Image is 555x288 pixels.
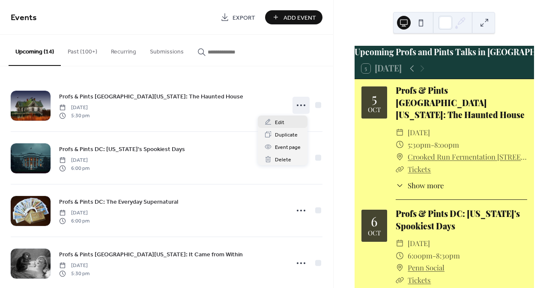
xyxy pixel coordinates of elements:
button: Add Event [265,10,322,24]
a: Profs & Pints DC: The Everyday Supernatural [59,197,178,207]
span: 5:30pm [408,139,431,151]
button: Past (100+) [61,35,104,65]
a: Tickets [408,164,431,174]
span: [DATE] [408,237,430,249]
a: Profs & Pints [GEOGRAPHIC_DATA][US_STATE]: The Haunted House [396,85,525,121]
span: 6:00 pm [59,217,90,225]
span: Profs & Pints [GEOGRAPHIC_DATA][US_STATE]: It Came from Within [59,250,243,259]
a: Profs & Pints [GEOGRAPHIC_DATA][US_STATE]: The Haunted House [59,92,243,101]
div: ​ [396,180,404,191]
span: [DATE] [408,126,430,139]
a: Export [214,10,262,24]
span: Delete [275,155,291,164]
div: ​ [396,151,404,163]
a: Tickets [408,275,431,285]
span: 5:30 pm [59,270,90,277]
a: Profs & Pints DC: [US_STATE]'s Spookiest Days [59,144,185,154]
div: ​ [396,261,404,274]
button: Upcoming (14) [9,35,61,66]
span: Edit [275,118,284,127]
div: ​ [396,274,404,286]
a: Profs & Pints DC: [US_STATE]'s Spookiest Days [396,208,520,232]
div: 5 [372,92,377,104]
span: Show more [408,180,444,191]
span: 5:30 pm [59,112,90,119]
span: 6:00 pm [59,164,90,172]
span: Event page [275,143,301,152]
span: [DATE] [59,157,90,164]
span: Events [11,9,37,26]
a: Profs & Pints [GEOGRAPHIC_DATA][US_STATE]: It Came from Within [59,249,243,259]
button: ​Show more [396,180,444,191]
button: Submissions [143,35,191,65]
span: - [431,139,434,151]
span: [DATE] [59,209,90,217]
span: - [433,249,436,262]
a: Crooked Run Fermentation [STREET_ADDRESS][PERSON_NAME][PERSON_NAME] [408,151,527,163]
span: 8:30pm [436,249,460,262]
span: Add Event [283,13,316,22]
span: 8:00pm [434,139,459,151]
button: Recurring [104,35,143,65]
span: Export [233,13,255,22]
div: ​ [396,163,404,175]
div: Oct [368,230,381,236]
div: Upcoming Profs and Pints Talks in [GEOGRAPHIC_DATA][US_STATE] [355,46,534,58]
span: [DATE] [59,262,90,270]
div: ​ [396,249,404,262]
div: ​ [396,126,404,139]
span: Profs & Pints DC: [US_STATE]'s Spookiest Days [59,145,185,154]
div: ​ [396,139,404,151]
span: Profs & Pints DC: The Everyday Supernatural [59,198,178,207]
span: 6:00pm [408,249,433,262]
div: 6 [371,215,378,228]
div: ​ [396,237,404,249]
span: Duplicate [275,131,298,140]
div: Oct [368,107,381,113]
span: [DATE] [59,104,90,112]
a: Penn Social [408,261,445,274]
